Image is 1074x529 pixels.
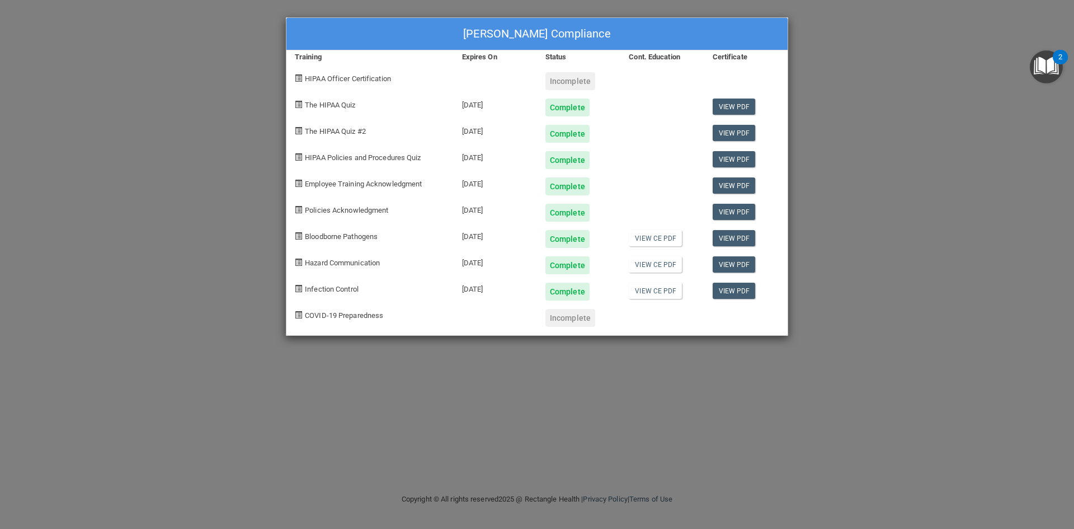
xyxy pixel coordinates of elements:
span: The HIPAA Quiz #2 [305,127,366,135]
div: [DATE] [454,222,537,248]
div: Complete [545,99,590,116]
div: [PERSON_NAME] Compliance [286,18,788,50]
div: Complete [545,256,590,274]
a: View CE PDF [629,230,682,246]
a: View PDF [713,256,756,273]
div: Complete [545,230,590,248]
a: View CE PDF [629,256,682,273]
div: Certificate [704,50,788,64]
div: [DATE] [454,116,537,143]
a: View PDF [713,283,756,299]
span: HIPAA Officer Certification [305,74,391,83]
div: Complete [545,125,590,143]
div: Complete [545,283,590,301]
span: Bloodborne Pathogens [305,232,378,241]
span: Infection Control [305,285,359,293]
a: View PDF [713,230,756,246]
div: [DATE] [454,143,537,169]
div: Complete [545,151,590,169]
span: Policies Acknowledgment [305,206,388,214]
span: COVID-19 Preparedness [305,311,383,320]
a: View PDF [713,204,756,220]
div: Incomplete [545,309,595,327]
div: Complete [545,177,590,195]
div: 2 [1058,57,1062,72]
a: View PDF [713,99,756,115]
a: View PDF [713,177,756,194]
span: Hazard Communication [305,259,380,267]
div: Incomplete [545,72,595,90]
div: Expires On [454,50,537,64]
a: View CE PDF [629,283,682,299]
div: Training [286,50,454,64]
span: The HIPAA Quiz [305,101,355,109]
span: Employee Training Acknowledgment [305,180,422,188]
div: [DATE] [454,274,537,301]
div: Cont. Education [620,50,704,64]
div: Complete [545,204,590,222]
button: Open Resource Center, 2 new notifications [1030,50,1063,83]
a: View PDF [713,151,756,167]
div: [DATE] [454,169,537,195]
div: [DATE] [454,195,537,222]
div: [DATE] [454,90,537,116]
div: Status [537,50,620,64]
div: [DATE] [454,248,537,274]
a: View PDF [713,125,756,141]
span: HIPAA Policies and Procedures Quiz [305,153,421,162]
